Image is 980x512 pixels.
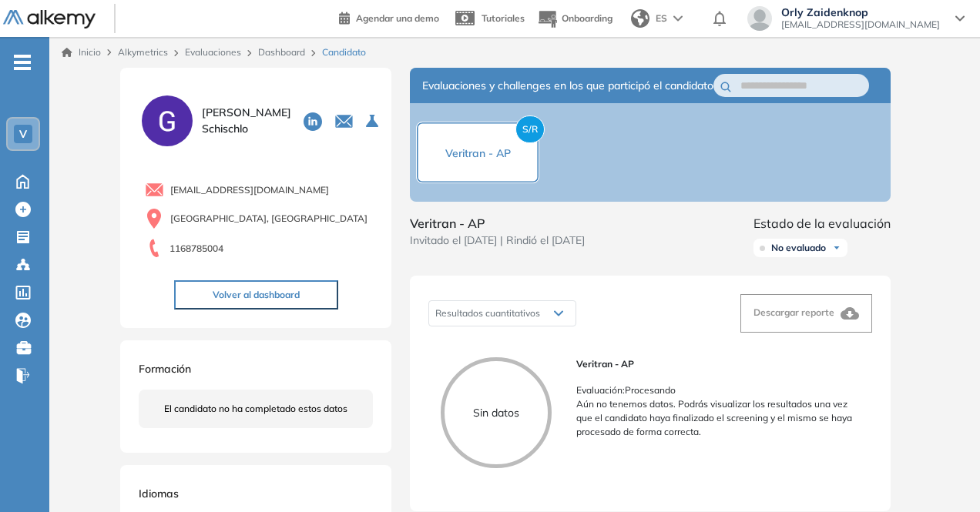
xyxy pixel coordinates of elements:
span: [EMAIL_ADDRESS][DOMAIN_NAME] [170,183,329,197]
iframe: Chat Widget [903,438,980,512]
span: Descargar reporte [753,306,834,318]
a: Dashboard [258,46,305,58]
span: Orly Zaidenknop [781,6,940,18]
span: [EMAIL_ADDRESS][DOMAIN_NAME] [781,18,940,31]
span: [GEOGRAPHIC_DATA], [GEOGRAPHIC_DATA] [170,212,367,226]
button: Onboarding [537,2,612,35]
span: Invitado el [DATE] | Rindió el [DATE] [410,233,585,249]
i: - [14,61,31,64]
span: Veritran - AP [576,357,860,371]
span: Idiomas [139,487,179,500]
span: S/R [515,115,545,143]
span: ES [656,12,667,25]
span: Veritran - AP [445,146,511,160]
span: [PERSON_NAME] Schischlo [202,105,291,137]
a: Agendar una demo [339,8,439,26]
span: Evaluaciones y challenges en los que participó el candidato [422,78,713,94]
span: No evaluado [771,242,826,254]
span: Estado de la evaluación [753,214,891,233]
span: Candidato [322,45,366,59]
p: Aún no tenemos datos. Podrás visualizar los resultados una vez que el candidato haya finalizado e... [576,397,860,439]
span: Veritran - AP [410,214,585,233]
button: Descargar reporte [740,294,872,333]
span: Agendar una demo [356,12,439,24]
span: V [19,128,27,140]
p: Evaluación : Procesando [576,383,860,397]
img: Logo [3,10,96,29]
a: Inicio [62,45,101,59]
span: Resultados cuantitativos [435,307,540,319]
p: Sin datos [445,405,548,421]
img: PROFILE_MENU_LOGO_USER [139,92,196,149]
span: Tutoriales [482,12,525,24]
img: arrow [673,15,683,22]
span: Formación [139,362,191,376]
span: Alkymetrics [118,46,168,58]
button: Volver al dashboard [174,280,338,310]
span: Onboarding [562,12,612,24]
span: El candidato no ha completado estos datos [164,402,347,416]
span: 1168785004 [169,242,223,256]
div: Widget de chat [903,438,980,512]
img: world [631,9,649,28]
a: Evaluaciones [185,46,241,58]
img: Ícono de flecha [832,243,841,253]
